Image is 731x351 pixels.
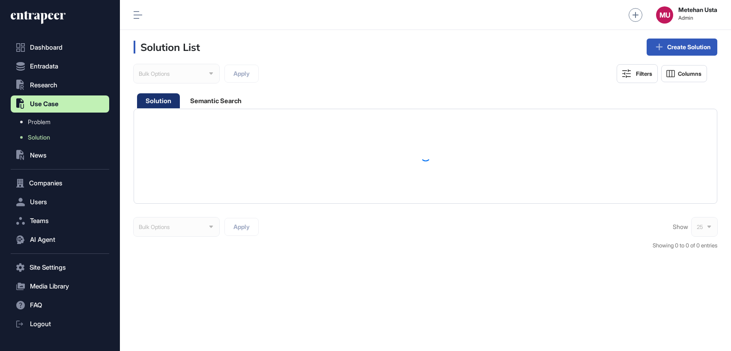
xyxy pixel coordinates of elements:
button: AI Agent [11,231,109,248]
span: Use Case [30,101,59,107]
span: Admin [678,15,717,21]
div: Semantic Search [182,93,250,108]
button: Media Library [11,278,109,295]
button: Users [11,193,109,211]
a: Logout [11,315,109,333]
span: Show [673,223,688,230]
button: Teams [11,212,109,229]
span: Companies [29,180,63,187]
button: MU [656,6,673,24]
div: Showing 0 to 0 of 0 entries [653,241,717,250]
button: Companies [11,175,109,192]
span: Users [30,199,47,205]
span: Solution [28,134,50,141]
button: Entradata [11,58,109,75]
a: Solution [15,130,109,145]
button: FAQ [11,297,109,314]
span: Media Library [30,283,69,290]
span: Teams [30,217,49,224]
button: News [11,147,109,164]
span: Entradata [30,63,58,70]
strong: Metehan Usta [678,6,717,13]
span: FAQ [30,302,42,309]
span: AI Agent [30,236,55,243]
a: Dashboard [11,39,109,56]
span: News [30,152,47,159]
span: Columns [678,71,701,77]
button: Columns [661,65,707,82]
h3: Solution List [134,41,200,54]
span: Logout [30,321,51,327]
a: Problem [15,114,109,130]
button: Filters [617,64,658,83]
span: Research [30,82,57,89]
button: Site Settings [11,259,109,276]
span: Site Settings [30,264,66,271]
div: Filters [636,70,652,77]
button: Use Case [11,95,109,113]
button: Research [11,77,109,94]
span: Dashboard [30,44,63,51]
a: Create Solution [647,39,717,56]
div: Solution [137,93,180,108]
span: Problem [28,119,51,125]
